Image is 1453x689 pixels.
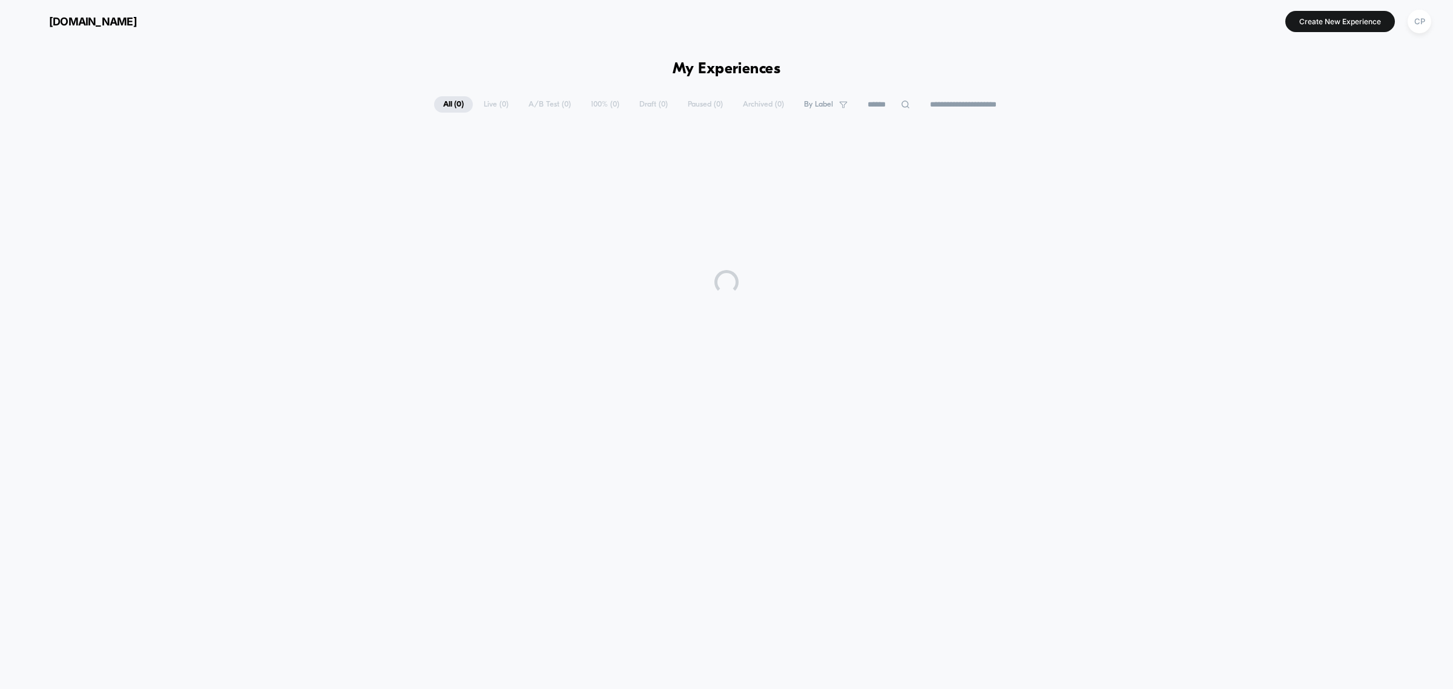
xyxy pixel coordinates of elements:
[1285,11,1395,32] button: Create New Experience
[434,96,473,113] span: All ( 0 )
[804,100,833,109] span: By Label
[49,15,137,28] span: [DOMAIN_NAME]
[1404,9,1435,34] button: CP
[1408,10,1431,33] div: CP
[18,12,140,31] button: [DOMAIN_NAME]
[673,61,781,78] h1: My Experiences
